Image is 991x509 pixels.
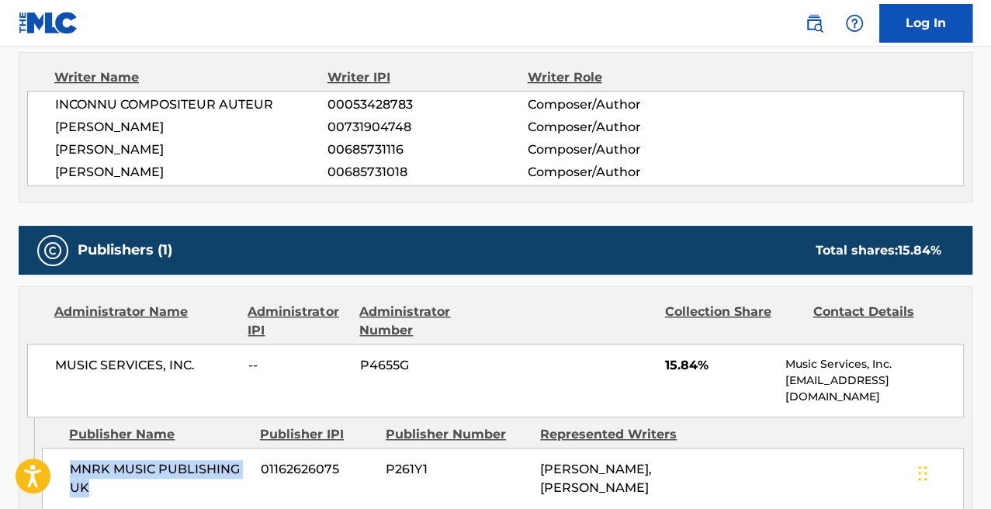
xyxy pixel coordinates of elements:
[55,163,327,182] span: [PERSON_NAME]
[327,118,527,137] span: 00731904748
[248,356,348,375] span: --
[898,243,941,258] span: 15.84 %
[799,8,830,39] a: Public Search
[540,462,652,495] span: [PERSON_NAME], [PERSON_NAME]
[327,68,528,87] div: Writer IPI
[527,163,709,182] span: Composer/Author
[879,4,972,43] a: Log In
[55,356,237,375] span: MUSIC SERVICES, INC.
[359,303,496,340] div: Administrator Number
[43,241,62,260] img: Publishers
[540,425,683,444] div: Represented Writers
[327,163,527,182] span: 00685731018
[54,303,236,340] div: Administrator Name
[70,460,248,497] span: MNRK MUSIC PUBLISHING UK
[527,140,709,159] span: Composer/Author
[386,460,528,479] span: P261Y1
[386,425,528,444] div: Publisher Number
[813,303,949,340] div: Contact Details
[69,425,248,444] div: Publisher Name
[527,68,709,87] div: Writer Role
[260,460,374,479] span: 01162626075
[664,356,773,375] span: 15.84%
[785,372,963,405] p: [EMAIL_ADDRESS][DOMAIN_NAME]
[845,14,864,33] img: help
[327,140,527,159] span: 00685731116
[55,140,327,159] span: [PERSON_NAME]
[665,303,802,340] div: Collection Share
[19,12,78,34] img: MLC Logo
[248,303,348,340] div: Administrator IPI
[839,8,870,39] div: Help
[918,450,927,497] div: Drag
[913,435,991,509] iframe: Chat Widget
[527,95,709,114] span: Composer/Author
[54,68,327,87] div: Writer Name
[527,118,709,137] span: Composer/Author
[260,425,374,444] div: Publisher IPI
[805,14,823,33] img: search
[78,241,172,259] h5: Publishers (1)
[785,356,963,372] p: Music Services, Inc.
[55,95,327,114] span: INCONNU COMPOSITEUR AUTEUR
[55,118,327,137] span: [PERSON_NAME]
[327,95,527,114] span: 00053428783
[360,356,497,375] span: P4655G
[816,241,941,260] div: Total shares:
